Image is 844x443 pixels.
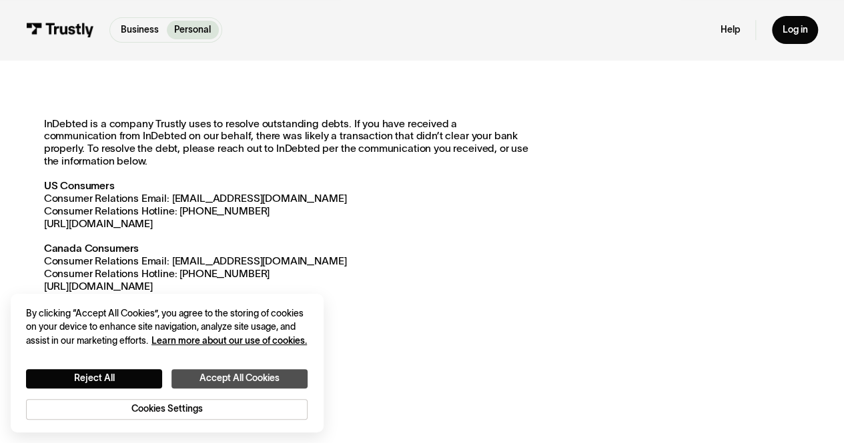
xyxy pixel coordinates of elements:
div: Log in [782,24,807,36]
div: Cookie banner [11,294,324,432]
button: Cookies Settings [26,399,308,420]
img: Trustly Logo [26,23,94,37]
a: Personal [167,21,219,39]
strong: US Consumers [44,180,115,191]
p: Personal [174,23,211,37]
a: Business [113,21,166,39]
div: Privacy [26,307,308,420]
a: More information about your privacy, opens in a new tab [151,336,307,346]
div: By clicking “Accept All Cookies”, you agree to the storing of cookies on your device to enhance s... [26,307,308,348]
button: Accept All Cookies [171,369,308,388]
p: InDebted is a company Trustly uses to resolve outstanding debts. If you have received a communica... [44,118,531,293]
strong: Canada Consumers [44,242,139,254]
button: Reject All [26,369,162,388]
a: Log in [772,16,818,43]
a: Help [721,24,740,36]
p: Business [121,23,159,37]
